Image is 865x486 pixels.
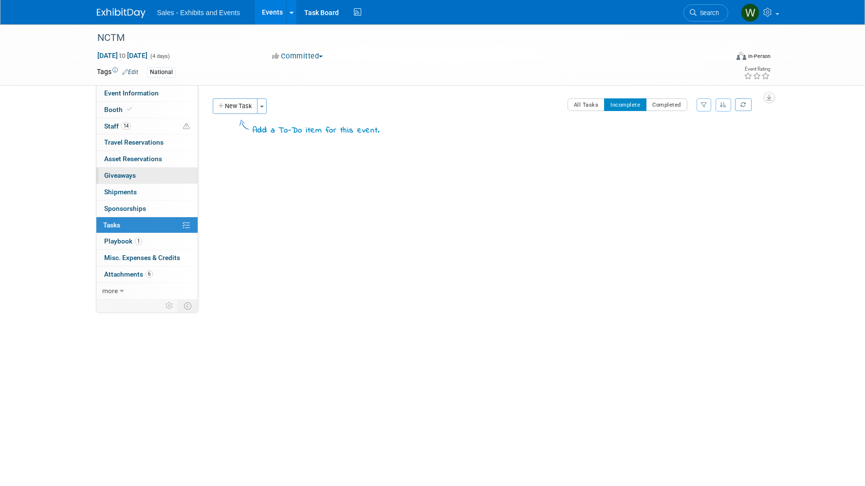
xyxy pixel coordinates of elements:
div: Event Format [671,51,771,65]
a: Giveaways [96,168,198,184]
span: 14 [121,122,131,130]
span: 6 [146,270,153,278]
a: Edit [122,69,138,75]
span: Shipments [104,188,137,196]
span: (4 days) [149,53,170,59]
a: Asset Reservations [96,151,198,167]
span: Staff [104,122,131,130]
span: Giveaways [104,171,136,179]
a: Event Information [96,85,198,101]
span: Misc. Expenses & Credits [104,254,180,262]
a: more [96,283,198,299]
a: Playbook1 [96,233,198,249]
span: 1 [135,238,142,245]
span: Travel Reservations [104,138,164,146]
div: Event Rating [744,67,770,72]
a: Staff14 [96,118,198,134]
span: Asset Reservations [104,155,162,163]
button: Incomplete [604,98,646,111]
a: Sponsorships [96,201,198,217]
td: Toggle Event Tabs [178,299,198,312]
img: Format-Inperson.png [736,52,746,60]
a: Tasks [96,217,198,233]
span: Event Information [104,89,159,97]
span: Tasks [103,221,120,229]
a: Misc. Expenses & Credits [96,250,198,266]
a: Search [683,4,728,21]
td: Tags [97,67,138,78]
a: Booth [96,102,198,118]
div: Add a To-Do item for this event. [253,125,380,137]
span: Booth [104,106,134,113]
button: Completed [646,98,687,111]
span: Potential Scheduling Conflict -- at least one attendee is tagged in another overlapping event. [183,122,190,131]
span: Search [697,9,719,17]
div: In-Person [748,53,771,60]
span: more [102,287,118,295]
i: Booth reservation complete [127,107,132,112]
span: to [118,52,127,59]
span: [DATE] [DATE] [97,51,148,60]
a: Shipments [96,184,198,200]
span: Playbook [104,237,142,245]
span: Attachments [104,270,153,278]
img: William Crespo [741,3,759,22]
span: Sponsorships [104,205,146,212]
button: New Task [213,98,258,114]
span: Sales - Exhibits and Events [157,9,240,17]
div: National [147,67,176,77]
div: NCTM [94,29,714,47]
a: Travel Reservations [96,134,198,150]
button: Committed [269,51,327,61]
button: All Tasks [568,98,605,111]
img: ExhibitDay [97,8,146,18]
a: Attachments6 [96,266,198,282]
td: Personalize Event Tab Strip [161,299,178,312]
a: Refresh [735,98,752,111]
